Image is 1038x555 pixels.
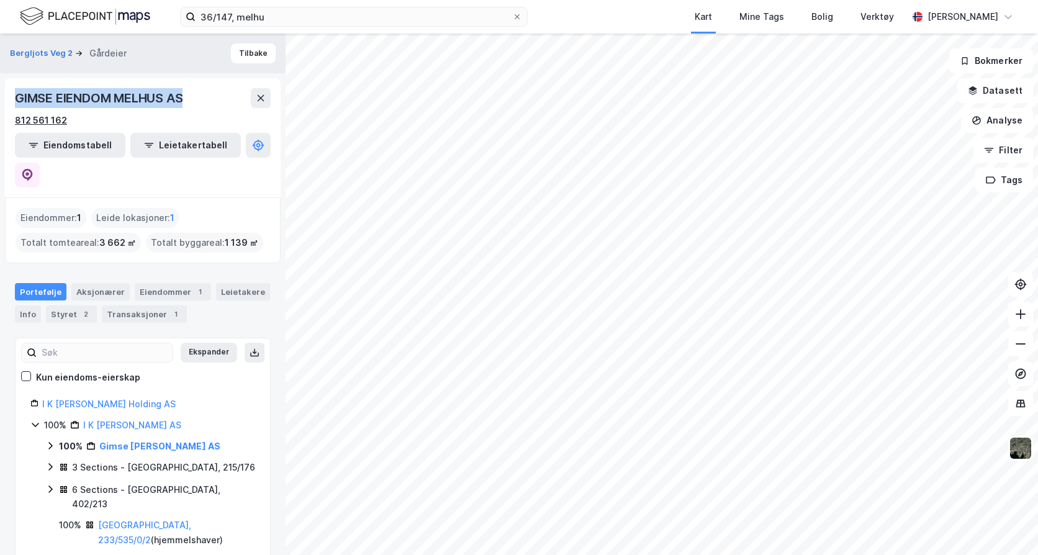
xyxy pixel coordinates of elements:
div: 100% [59,439,83,454]
a: I K [PERSON_NAME] AS [83,420,181,430]
a: Gimse [PERSON_NAME] AS [99,441,220,451]
div: 100% [59,518,81,533]
div: 6 Sections - [GEOGRAPHIC_DATA], 402/213 [72,482,255,512]
input: Søk [37,343,173,362]
div: 1 [169,308,182,320]
a: [GEOGRAPHIC_DATA], 233/535/0/2 [98,520,191,545]
div: Leide lokasjoner : [91,208,179,228]
div: Mine Tags [739,9,784,24]
span: 1 [170,210,174,225]
button: Tilbake [231,43,276,63]
div: Bolig [811,9,833,24]
div: Kun eiendoms-eierskap [36,370,140,385]
div: Aksjonærer [71,283,130,300]
div: Totalt tomteareal : [16,233,141,253]
span: 1 139 ㎡ [225,235,258,250]
img: logo.f888ab2527a4732fd821a326f86c7f29.svg [20,6,150,27]
button: Eiendomstabell [15,133,125,158]
div: Kontrollprogram for chat [976,495,1038,555]
div: Verktøy [860,9,894,24]
iframe: Chat Widget [976,495,1038,555]
div: Portefølje [15,283,66,300]
img: 9k= [1009,436,1032,460]
button: Bergljots Veg 2 [10,47,75,60]
div: Eiendommer [135,283,211,300]
button: Filter [973,138,1033,163]
input: Søk på adresse, matrikkel, gårdeiere, leietakere eller personer [196,7,512,26]
div: 1 [194,286,206,298]
div: Totalt byggareal : [146,233,263,253]
div: 3 Sections - [GEOGRAPHIC_DATA], 215/176 [72,460,255,475]
button: Tags [975,168,1033,192]
button: Ekspander [181,343,237,363]
span: 3 662 ㎡ [99,235,136,250]
div: Eiendommer : [16,208,86,228]
div: ( hjemmelshaver ) [98,518,255,548]
button: Leietakertabell [130,133,241,158]
div: [PERSON_NAME] [927,9,998,24]
div: 2 [79,308,92,320]
button: Datasett [957,78,1033,103]
span: 1 [77,210,81,225]
button: Analyse [961,108,1033,133]
div: GIMSE EIENDOM MELHUS AS [15,88,185,108]
div: Gårdeier [89,46,127,61]
a: I K [PERSON_NAME] Holding AS [42,399,176,409]
div: 812 561 162 [15,113,67,128]
div: Transaksjoner [102,305,187,323]
div: Info [15,305,41,323]
div: Leietakere [216,283,270,300]
button: Bokmerker [949,48,1033,73]
div: Styret [46,305,97,323]
div: Kart [695,9,712,24]
div: 100% [44,418,66,433]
